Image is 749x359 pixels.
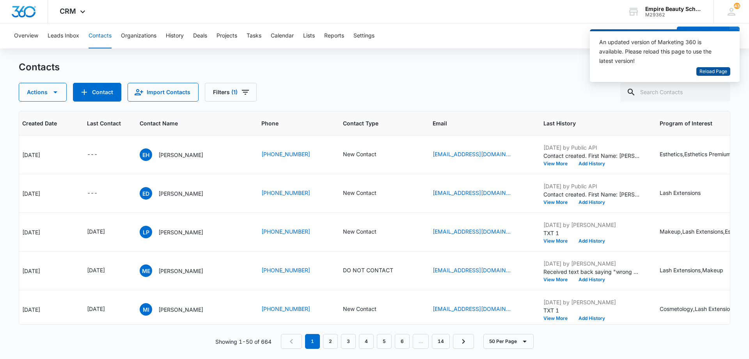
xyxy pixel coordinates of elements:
[128,83,199,102] button: Import Contacts
[543,277,573,282] button: View More
[543,298,641,306] p: [DATE] by [PERSON_NAME]
[140,148,152,161] span: EH
[261,266,324,275] div: Phone - (978) 378-9038 - Select to Edit Field
[22,119,57,127] span: Created Date
[483,334,534,349] button: 50 Per Page
[433,189,525,198] div: Email - evadoyle3@icloud.com - Select to Edit Field
[343,150,390,159] div: Contact Type - New Contact - Select to Edit Field
[14,23,38,48] button: Overview
[140,148,217,161] div: Contact Name - Emma Hyde - Select to Edit Field
[121,23,156,48] button: Organizations
[660,150,738,158] div: Esthetics,Esthetics Premium,Lash Extensions
[261,305,310,313] a: [PHONE_NUMBER]
[261,305,324,314] div: Phone - (603) 688-0682 - Select to Edit Field
[543,152,641,160] p: Contact created. First Name: [PERSON_NAME] Last Name: [PERSON_NAME] Source: Form - Contact Us Sta...
[217,23,237,48] button: Projects
[140,264,217,277] div: Contact Name - Melisa Esteban Godinez - Select to Edit Field
[158,305,203,314] p: [PERSON_NAME]
[87,150,98,159] div: ---
[353,23,374,48] button: Settings
[247,23,261,48] button: Tasks
[261,189,324,198] div: Phone - +1 (603) 397-9396 - Select to Edit Field
[140,187,152,200] span: ED
[87,189,98,198] div: ---
[341,334,356,349] a: Page 3
[573,277,611,282] button: Add History
[22,228,68,236] div: [DATE]
[543,316,573,321] button: View More
[140,264,152,277] span: ME
[140,119,231,127] span: Contact Name
[87,119,121,127] span: Last Contact
[140,303,217,316] div: Contact Name - Matthew Istoc - Select to Edit Field
[645,6,702,12] div: account name
[696,67,730,76] button: Reload Page
[599,38,721,66] div: An updated version of Marketing 360 is available. Please reload this page to use the latest version!
[87,266,119,275] div: Last Contact - 1757894400 - Select to Edit Field
[433,227,511,236] a: [EMAIL_ADDRESS][DOMAIN_NAME]
[453,334,474,349] a: Next Page
[261,189,310,197] a: [PHONE_NUMBER]
[89,23,112,48] button: Contacts
[215,338,272,346] p: Showing 1-50 of 664
[543,259,641,268] p: [DATE] by [PERSON_NAME]
[343,189,376,197] div: New Contact
[543,239,573,243] button: View More
[645,12,702,18] div: account id
[343,305,390,314] div: Contact Type - New Contact - Select to Edit Field
[343,266,393,274] div: DO NOT CONTACT
[543,229,641,237] p: TXT 1
[573,200,611,205] button: Add History
[305,334,320,349] em: 1
[343,119,403,127] span: Contact Type
[140,303,152,316] span: MI
[158,189,203,198] p: [PERSON_NAME]
[543,190,641,198] p: Contact created. First Name: [PERSON_NAME] Last Name: [PERSON_NAME] Source: Form- TikTok Status(e...
[395,334,410,349] a: Page 6
[432,334,450,349] a: Page 14
[87,266,105,274] div: [DATE]
[261,150,310,158] a: [PHONE_NUMBER]
[87,227,105,236] div: [DATE]
[433,266,511,274] a: [EMAIL_ADDRESS][DOMAIN_NAME]
[377,334,392,349] a: Page 5
[158,151,203,159] p: [PERSON_NAME]
[677,27,729,45] button: Add Contact
[22,305,68,314] div: [DATE]
[140,226,217,238] div: Contact Name - Lorena Paulsen - Select to Edit Field
[343,266,407,275] div: Contact Type - DO NOT CONTACT - Select to Edit Field
[158,267,203,275] p: [PERSON_NAME]
[543,119,630,127] span: Last History
[324,23,344,48] button: Reports
[543,182,641,190] p: [DATE] by Public API
[660,189,701,197] div: Lash Extensions
[543,268,641,276] p: Received text back saying "wrong number"
[433,119,513,127] span: Email
[433,266,525,275] div: Email - melisaesteban123@gmail.com - Select to Edit Field
[281,334,474,349] nav: Pagination
[323,334,338,349] a: Page 2
[433,150,525,159] div: Email - emmahyde02@gmail.com - Select to Edit Field
[573,316,611,321] button: Add History
[543,161,573,166] button: View More
[734,3,740,9] div: notifications count
[343,189,390,198] div: Contact Type - New Contact - Select to Edit Field
[433,305,525,314] div: Email - Merrifield8223@gmail.com - Select to Edit Field
[433,305,511,313] a: [EMAIL_ADDRESS][DOMAIN_NAME]
[660,266,737,275] div: Program of Interest - Lash Extensions,Makeup - Select to Edit Field
[261,266,310,274] a: [PHONE_NUMBER]
[433,227,525,237] div: Email - lpaulsen816@gmail.com - Select to Edit Field
[261,150,324,159] div: Phone - (603) 520-8561 - Select to Edit Field
[660,305,736,313] div: Cosmetology,Lash Extensions
[543,306,641,314] p: TXT 1
[543,200,573,205] button: View More
[359,334,374,349] a: Page 4
[22,151,68,159] div: [DATE]
[166,23,184,48] button: History
[699,68,727,75] span: Reload Page
[343,150,376,158] div: New Contact
[87,305,119,314] div: Last Contact - 1757894400 - Select to Edit Field
[343,227,390,237] div: Contact Type - New Contact - Select to Edit Field
[433,150,511,158] a: [EMAIL_ADDRESS][DOMAIN_NAME]
[660,189,715,198] div: Program of Interest - Lash Extensions - Select to Edit Field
